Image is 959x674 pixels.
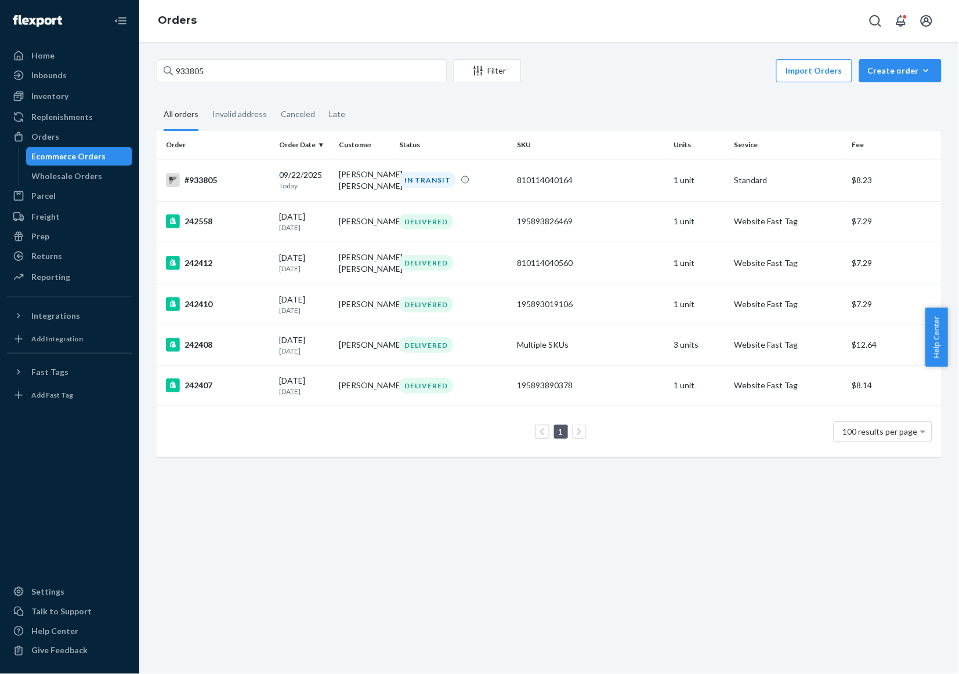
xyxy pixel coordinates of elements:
a: Help Center [7,622,132,640]
td: $7.29 [848,242,942,284]
a: Settings [7,582,132,601]
ol: breadcrumbs [149,4,206,38]
p: Website Fast Tag [734,298,843,310]
div: Add Fast Tag [31,390,73,400]
th: Order Date [274,131,335,159]
div: DELIVERED [399,337,453,353]
p: Standard [734,174,843,186]
img: Flexport logo [13,15,62,27]
a: Reporting [7,268,132,286]
button: Integrations [7,307,132,325]
td: 1 unit [670,159,730,201]
p: [DATE] [279,305,330,315]
a: Orders [7,127,132,146]
div: Customer [339,140,390,150]
div: 195893826469 [517,216,665,227]
a: Talk to Support [7,602,132,621]
td: [PERSON_NAME] [PERSON_NAME] [335,159,395,201]
div: 242410 [166,297,270,311]
th: SKU [512,131,670,159]
a: Freight [7,207,132,226]
div: Integrations [31,310,80,322]
td: $7.29 [848,284,942,325]
th: Order [157,131,274,159]
td: [PERSON_NAME] [335,325,395,365]
a: Orders [158,14,197,27]
button: Filter [454,59,521,82]
div: Prep [31,231,49,242]
div: Invalid address [212,99,267,129]
div: DELIVERED [399,378,453,394]
td: [PERSON_NAME] [PERSON_NAME] [335,242,395,284]
div: Late [329,99,345,129]
td: 1 unit [670,365,730,406]
div: Ecommerce Orders [32,151,106,162]
a: Add Fast Tag [7,386,132,405]
div: Help Center [31,625,78,637]
td: 1 unit [670,284,730,325]
div: Inventory [31,90,68,102]
a: Prep [7,227,132,246]
div: 195893019106 [517,298,665,310]
div: Inbounds [31,70,67,81]
div: 242558 [166,214,270,228]
button: Import Orders [776,59,852,82]
td: $8.14 [848,365,942,406]
button: Fast Tags [7,363,132,381]
a: Page 1 is your current page [556,427,566,436]
div: All orders [164,99,198,131]
p: [DATE] [279,264,330,274]
div: Freight [31,211,60,223]
td: [PERSON_NAME] [335,201,395,242]
th: Units [670,131,730,159]
p: Website Fast Tag [734,257,843,269]
div: Settings [31,586,64,598]
div: 242408 [166,338,270,352]
div: Give Feedback [31,645,88,657]
div: [DATE] [279,252,330,274]
td: $7.29 [848,201,942,242]
p: [DATE] [279,346,330,356]
button: Open account menu [915,9,938,32]
a: Wholesale Orders [26,167,133,185]
a: Parcel [7,187,132,205]
p: Website Fast Tag [734,216,843,227]
button: Give Feedback [7,642,132,660]
a: Add Integration [7,330,132,348]
a: Inbounds [7,66,132,85]
div: DELIVERED [399,214,453,229]
div: #933805 [166,173,270,187]
td: [PERSON_NAME] [335,365,395,406]
div: Canceled [281,99,315,129]
div: 810114040164 [517,174,665,186]
div: 09/22/2025 [279,169,330,191]
a: Returns [7,247,132,265]
div: Returns [31,250,62,262]
div: Wholesale Orders [32,170,103,182]
div: Home [31,50,55,61]
a: Home [7,46,132,65]
div: [DATE] [279,334,330,356]
button: Open notifications [889,9,913,32]
div: DELIVERED [399,297,453,312]
div: [DATE] [279,294,330,315]
td: [PERSON_NAME] [335,284,395,325]
button: Help Center [925,308,948,367]
input: Search orders [157,59,447,82]
button: Create order [859,59,942,82]
div: Fast Tags [31,366,68,378]
div: Add Integration [31,334,83,344]
td: 1 unit [670,201,730,242]
p: [DATE] [279,223,330,232]
td: Multiple SKUs [512,325,670,365]
th: Service [730,131,848,159]
div: Reporting [31,271,70,283]
div: Talk to Support [31,606,92,617]
div: DELIVERED [399,255,453,271]
div: Parcel [31,190,56,202]
th: Status [395,131,512,159]
div: 810114040560 [517,257,665,269]
div: [DATE] [279,211,330,232]
span: 100 results per page [843,427,918,436]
